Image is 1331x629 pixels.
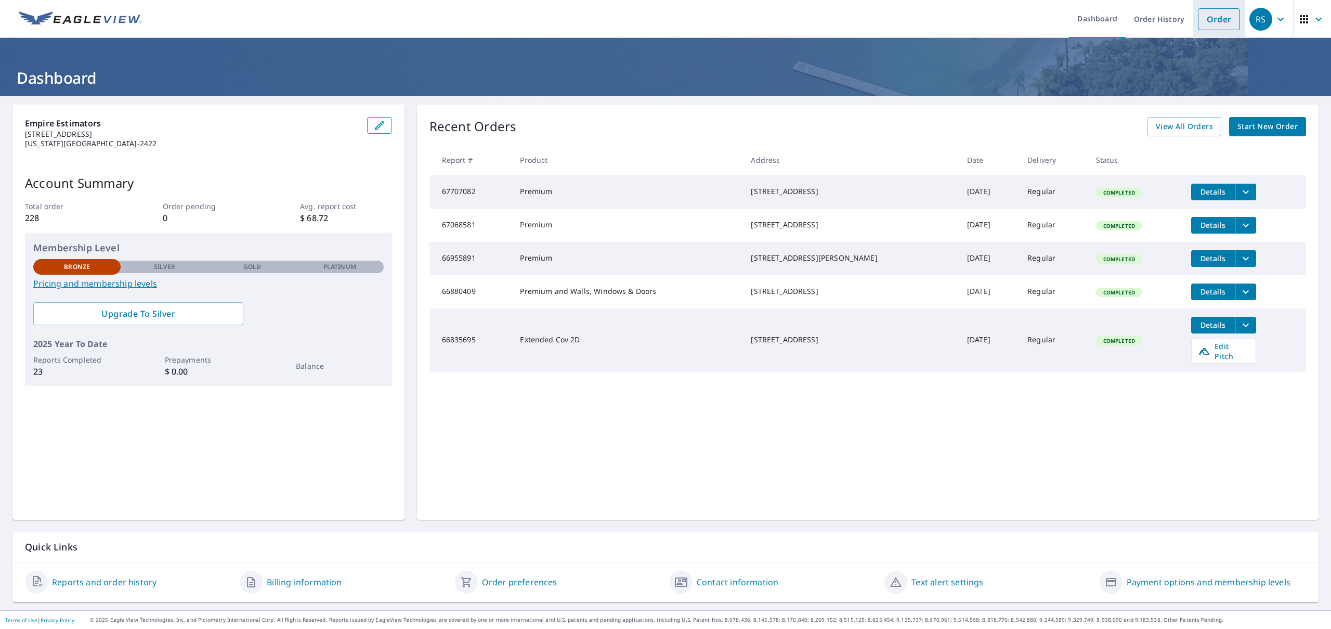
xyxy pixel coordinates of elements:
[1197,187,1229,197] span: Details
[512,209,742,242] td: Premium
[751,335,950,345] div: [STREET_ADDRESS]
[42,308,235,319] span: Upgrade To Silver
[1127,576,1290,588] a: Payment options and membership levels
[1237,120,1298,133] span: Start New Order
[512,275,742,309] td: Premium and Walls, Windows & Doors
[429,275,512,309] td: 66880409
[959,145,1019,175] th: Date
[751,186,950,197] div: [STREET_ADDRESS]
[33,302,243,325] a: Upgrade To Silver
[25,117,359,130] p: Empire Estimators
[429,145,512,175] th: Report #
[25,174,392,192] p: Account Summary
[1229,117,1306,136] a: Start New Order
[12,67,1319,88] h1: Dashboard
[33,277,384,290] a: Pricing and membership levels
[1191,339,1256,364] a: Edit Pitch
[165,365,252,378] p: $ 0.00
[33,365,121,378] p: 23
[1097,222,1141,229] span: Completed
[1235,317,1256,333] button: filesDropdownBtn-66835695
[1097,255,1141,263] span: Completed
[163,212,254,224] p: 0
[25,212,116,224] p: 228
[163,201,254,212] p: Order pending
[1197,253,1229,263] span: Details
[1235,250,1256,267] button: filesDropdownBtn-66955891
[300,201,392,212] p: Avg. report cost
[959,309,1019,372] td: [DATE]
[1197,320,1229,330] span: Details
[323,262,356,272] p: Platinum
[742,145,959,175] th: Address
[1198,341,1249,361] span: Edit Pitch
[959,275,1019,309] td: [DATE]
[751,220,950,230] div: [STREET_ADDRESS]
[25,541,1306,554] p: Quick Links
[25,139,359,148] p: [US_STATE][GEOGRAPHIC_DATA]-2422
[1019,175,1088,209] td: Regular
[512,145,742,175] th: Product
[959,209,1019,242] td: [DATE]
[1147,117,1221,136] a: View All Orders
[296,361,383,371] p: Balance
[1019,242,1088,275] td: Regular
[5,617,74,623] p: |
[1019,309,1088,372] td: Regular
[1019,145,1088,175] th: Delivery
[1191,250,1235,267] button: detailsBtn-66955891
[300,212,392,224] p: $ 68.72
[25,201,116,212] p: Total order
[1191,317,1235,333] button: detailsBtn-66835695
[1191,184,1235,200] button: detailsBtn-67707082
[911,576,983,588] a: Text alert settings
[1197,220,1229,230] span: Details
[429,209,512,242] td: 67068581
[959,175,1019,209] td: [DATE]
[19,11,141,27] img: EV Logo
[1019,275,1088,309] td: Regular
[243,262,261,272] p: Gold
[1191,217,1235,234] button: detailsBtn-67068581
[697,576,778,588] a: Contact information
[267,576,342,588] a: Billing information
[429,309,512,372] td: 66835695
[1097,189,1141,196] span: Completed
[1019,209,1088,242] td: Regular
[33,241,384,255] p: Membership Level
[959,242,1019,275] td: [DATE]
[1088,145,1183,175] th: Status
[1097,337,1141,344] span: Completed
[165,354,252,365] p: Prepayments
[1235,217,1256,234] button: filesDropdownBtn-67068581
[64,262,90,272] p: Bronze
[1198,8,1240,30] a: Order
[1249,8,1272,31] div: RS
[154,262,176,272] p: Silver
[1235,284,1256,300] button: filesDropdownBtn-66880409
[1097,289,1141,296] span: Completed
[429,242,512,275] td: 66955891
[90,616,1326,624] p: © 2025 Eagle View Technologies, Inc. and Pictometry International Corp. All Rights Reserved. Repo...
[751,253,950,263] div: [STREET_ADDRESS][PERSON_NAME]
[1197,287,1229,297] span: Details
[482,576,557,588] a: Order preferences
[429,117,517,136] p: Recent Orders
[429,175,512,209] td: 67707082
[52,576,156,588] a: Reports and order history
[33,338,384,350] p: 2025 Year To Date
[751,286,950,297] div: [STREET_ADDRESS]
[512,242,742,275] td: Premium
[41,617,74,624] a: Privacy Policy
[1191,284,1235,300] button: detailsBtn-66880409
[25,130,359,139] p: [STREET_ADDRESS]
[1235,184,1256,200] button: filesDropdownBtn-67707082
[5,617,37,624] a: Terms of Use
[512,175,742,209] td: Premium
[512,309,742,372] td: Extended Cov 2D
[33,354,121,365] p: Reports Completed
[1156,120,1213,133] span: View All Orders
